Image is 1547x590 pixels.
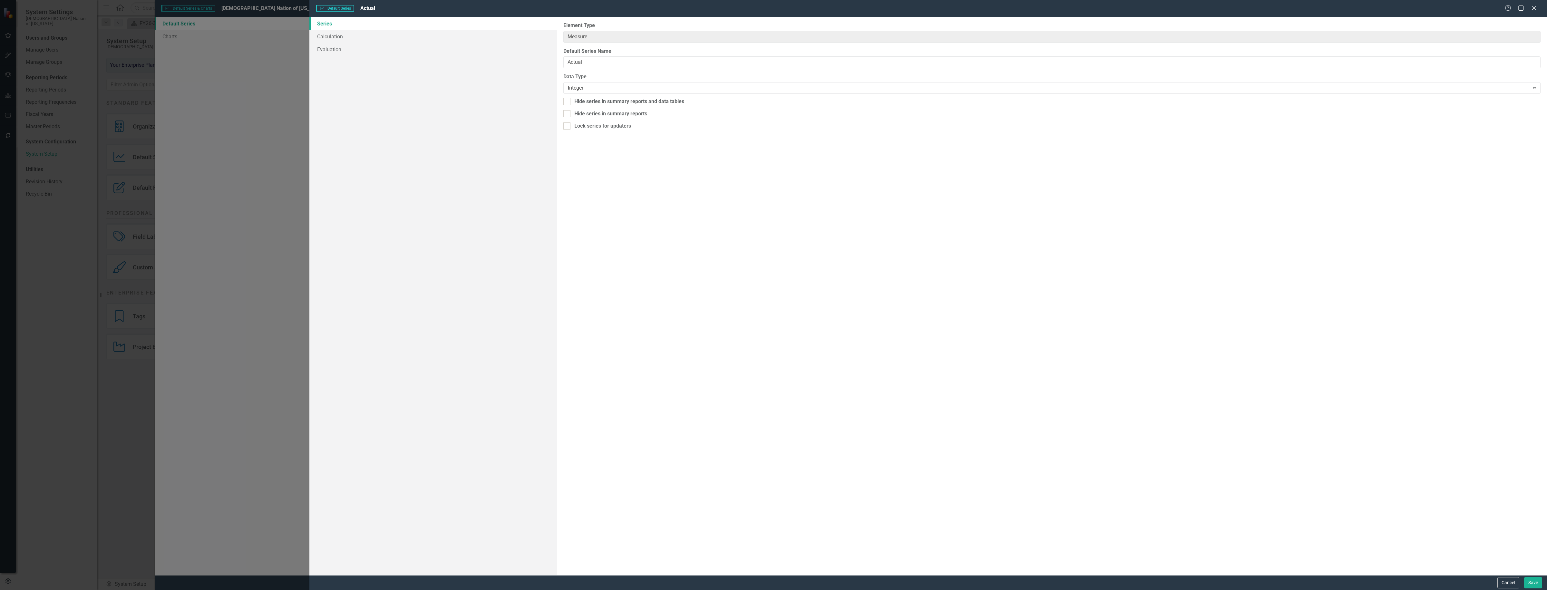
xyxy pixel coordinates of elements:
div: Hide series in summary reports [574,110,647,118]
label: Default Series Name [563,48,1541,55]
span: Actual [360,5,375,11]
a: Evaluation [309,43,557,56]
label: Element Type [563,22,1541,29]
div: Integer [568,84,1529,92]
div: Lock series for updaters [574,122,631,130]
a: Calculation [309,30,557,43]
span: Default Series [316,5,354,12]
a: Series [309,17,557,30]
button: Save [1524,577,1542,588]
div: Hide series in summary reports and data tables [574,98,684,105]
input: Default Series Name [563,56,1541,68]
label: Data Type [563,73,1541,81]
button: Cancel [1497,577,1519,588]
